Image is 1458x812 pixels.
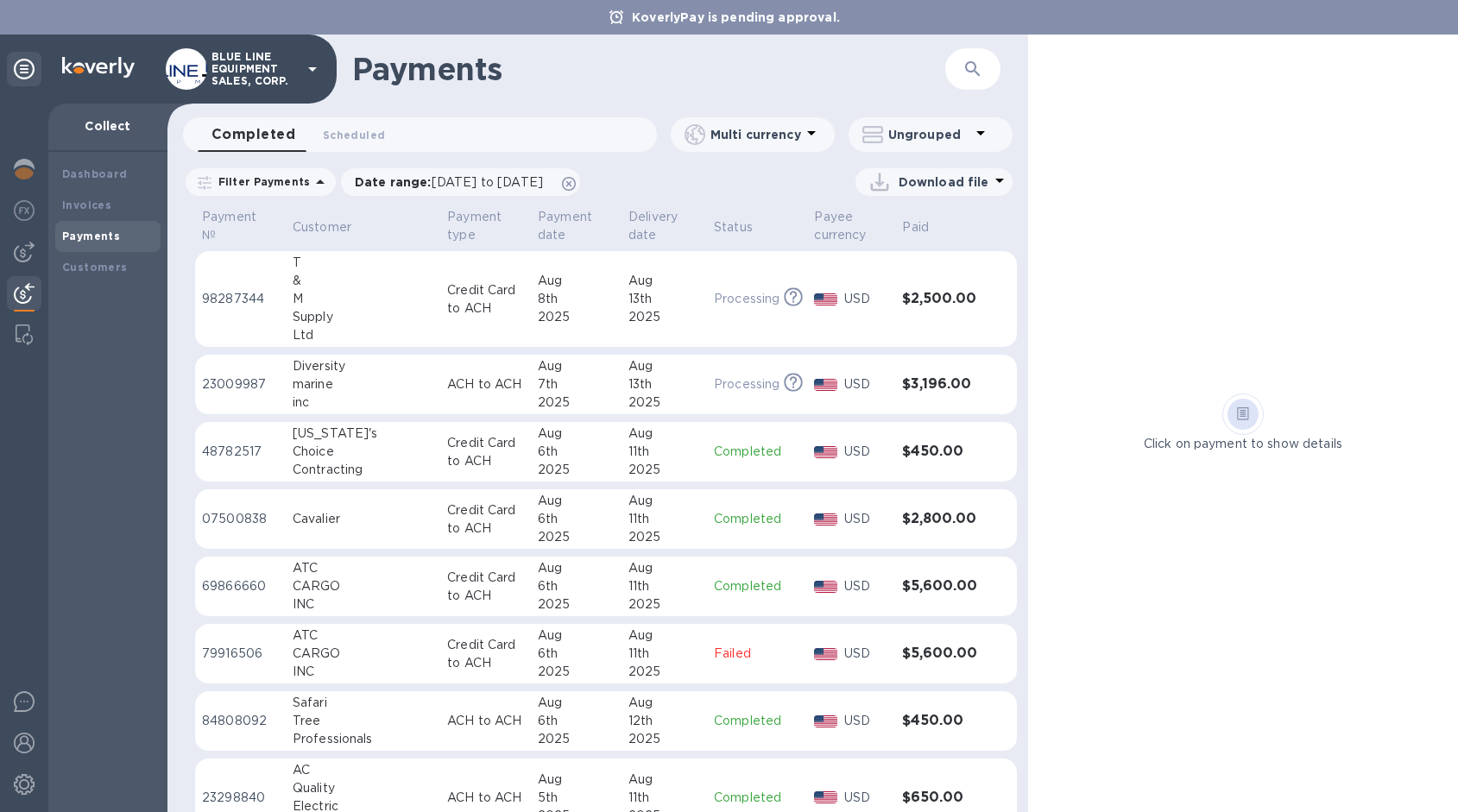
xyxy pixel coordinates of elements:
[293,357,433,375] div: Diversity
[888,126,970,143] p: Ungrouped
[538,528,615,546] div: 2025
[538,559,615,577] div: Aug
[714,510,800,528] p: Completed
[538,443,615,461] div: 6th
[211,174,310,189] p: Filter Payments
[902,511,982,527] h3: $2,800.00
[293,254,433,272] div: T
[293,375,433,393] div: marine
[538,357,615,375] div: Aug
[628,308,700,326] div: 2025
[352,51,871,87] h1: Payments
[293,443,433,461] div: Choice
[844,789,888,807] p: USD
[628,208,678,244] p: Delivery date
[628,375,700,393] div: 13th
[814,581,837,593] img: USD
[628,663,700,681] div: 2025
[62,117,154,135] p: Collect
[14,200,35,221] img: Foreign exchange
[62,57,135,78] img: Logo
[628,272,700,290] div: Aug
[538,694,615,712] div: Aug
[202,443,279,461] p: 48782517
[447,281,524,318] p: Credit Card to ACH
[447,789,524,807] p: ACH to ACH
[1144,435,1342,453] p: Click on payment to show details
[538,645,615,663] div: 6th
[628,357,700,375] div: Aug
[293,272,433,290] div: &
[211,123,295,147] span: Completed
[714,218,775,236] span: Status
[538,771,615,789] div: Aug
[844,443,888,461] p: USD
[355,173,552,191] p: Date range :
[902,376,982,393] h3: $3,196.00
[628,626,700,645] div: Aug
[814,379,837,391] img: USD
[447,712,524,730] p: ACH to ACH
[293,645,433,663] div: CARGO
[293,425,433,443] div: [US_STATE]'s
[902,291,982,307] h3: $2,500.00
[211,51,298,87] p: BLUE LINE EQUIPMENT SALES, CORP.
[714,645,800,663] p: Failed
[293,510,433,528] div: Cavalier
[538,393,615,412] div: 2025
[902,218,951,236] span: Paid
[814,513,837,526] img: USD
[432,175,543,189] span: [DATE] to [DATE]
[62,261,128,274] b: Customers
[538,375,615,393] div: 7th
[62,198,111,211] b: Invoices
[714,375,779,393] p: Processing
[628,461,700,479] div: 2025
[293,577,433,595] div: CARGO
[844,375,888,393] p: USD
[628,510,700,528] div: 11th
[714,577,800,595] p: Completed
[447,375,524,393] p: ACH to ACH
[323,126,385,144] span: Scheduled
[628,712,700,730] div: 12th
[293,779,433,797] div: Quality
[538,461,615,479] div: 2025
[202,208,256,244] p: Payment №
[293,694,433,712] div: Safari
[814,208,888,244] span: Payee currency
[293,712,433,730] div: Tree
[293,595,433,614] div: INC
[538,730,615,748] div: 2025
[628,290,700,308] div: 13th
[447,569,524,605] p: Credit Card to ACH
[628,559,700,577] div: Aug
[293,290,433,308] div: M
[714,443,800,461] p: Completed
[202,375,279,393] p: 23009987
[447,636,524,672] p: Credit Card to ACH
[447,434,524,470] p: Credit Card to ACH
[293,559,433,577] div: ATC
[628,730,700,748] div: 2025
[62,230,120,242] b: Payments
[538,626,615,645] div: Aug
[538,208,592,244] p: Payment date
[844,645,888,663] p: USD
[714,290,779,308] p: Processing
[714,712,800,730] p: Completed
[538,510,615,528] div: 6th
[538,290,615,308] div: 8th
[814,791,837,803] img: USD
[538,595,615,614] div: 2025
[293,663,433,681] div: INC
[202,208,279,244] span: Payment №
[538,577,615,595] div: 6th
[538,712,615,730] div: 6th
[628,577,700,595] div: 11th
[293,218,374,236] span: Customer
[714,218,753,236] p: Status
[902,645,982,662] h3: $5,600.00
[710,126,801,143] p: Multi currency
[447,501,524,538] p: Credit Card to ACH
